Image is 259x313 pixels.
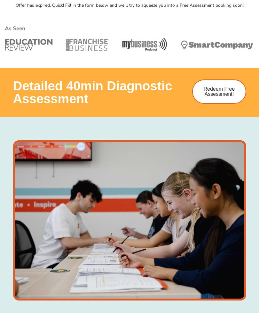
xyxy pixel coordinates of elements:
[13,79,186,105] h3: Detailed 40min Diagnostic Assessment
[192,79,246,104] a: Redeem Free Assessment!
[3,14,256,65] img: Year 10 Science Tutoring
[3,3,256,8] p: Offer has expired. Quick! Fill in the form below and we'll try to squeeze you into a Free Assessm...
[149,241,259,313] iframe: Chat Widget
[202,86,236,97] span: Redeem Free Assessment!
